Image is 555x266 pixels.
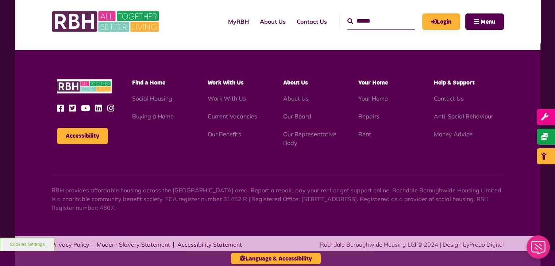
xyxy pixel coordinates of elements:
a: Modern Slavery Statement - open in a new tab [97,242,170,247]
a: Contact Us [434,95,464,102]
a: Contact Us [291,12,332,31]
span: Your Home [358,80,388,86]
input: Search [347,13,415,29]
a: MyRBH [223,12,254,31]
a: Rent [358,130,371,138]
a: MyRBH [422,13,460,30]
a: About Us [283,95,308,102]
a: Repairs [358,113,379,120]
a: Buying a Home [132,113,174,120]
iframe: Netcall Web Assistant for live chat [522,233,555,266]
a: Social Housing - open in a new tab [132,95,172,102]
img: RBH [57,79,112,93]
a: Your Home [358,95,388,102]
p: RBH provides affordable housing across the [GEOGRAPHIC_DATA] area. Report a repair, pay your rent... [51,186,504,212]
a: About Us [254,12,291,31]
a: Our Benefits [208,130,241,138]
a: Our Board [283,113,311,120]
button: Language & Accessibility [231,253,321,264]
a: Our Representative Body [283,130,336,146]
span: Work With Us [208,80,244,86]
button: Accessibility [57,128,108,144]
a: Work With Us [208,95,246,102]
a: Anti-Social Behaviour [434,113,493,120]
a: Current Vacancies [208,113,257,120]
img: RBH [51,7,161,36]
a: Accessibility Statement [177,242,242,247]
button: Navigation [465,13,504,30]
span: Help & Support [434,80,475,86]
a: Money Advice [434,130,473,138]
a: Prodo Digital - open in a new tab [469,241,504,248]
div: Rochdale Boroughwide Housing Ltd © 2024 | Design by [320,240,504,249]
span: Menu [481,19,495,25]
span: Find a Home [132,80,165,86]
span: About Us [283,80,308,86]
a: Privacy Policy [51,242,89,247]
